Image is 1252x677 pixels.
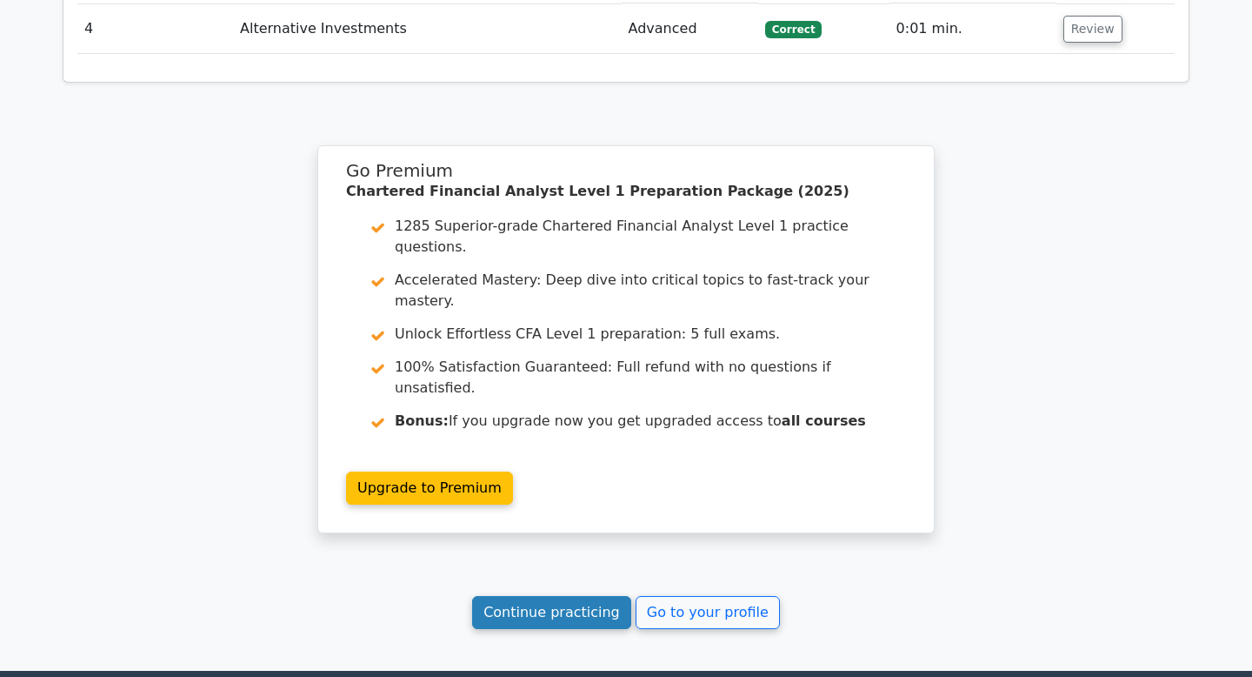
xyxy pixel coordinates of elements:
[346,472,513,505] a: Upgrade to Premium
[622,4,758,54] td: Advanced
[889,4,1056,54] td: 0:01 min.
[77,4,233,54] td: 4
[472,596,631,629] a: Continue practicing
[765,21,822,38] span: Correct
[1063,16,1122,43] button: Review
[233,4,622,54] td: Alternative Investments
[636,596,780,629] a: Go to your profile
